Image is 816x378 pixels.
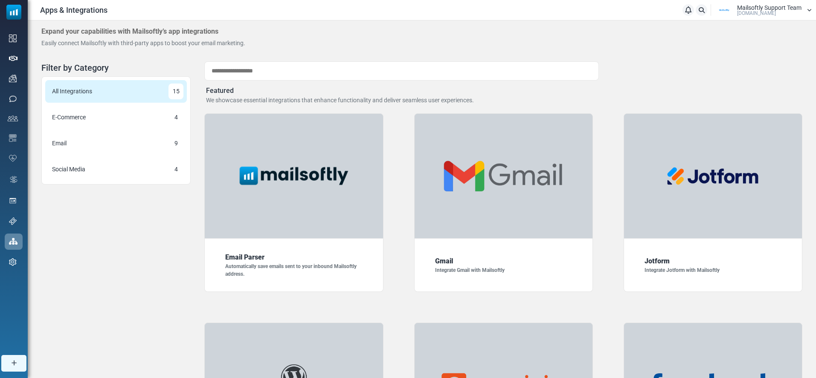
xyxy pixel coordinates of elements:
[714,4,735,17] img: User Logo
[737,5,801,11] span: Mailsoftly Support Team
[9,175,18,185] img: workflow.svg
[645,266,781,274] div: Integrate Jotform with Mailsoftly
[645,256,781,266] div: Jotform
[225,263,362,278] div: Automatically save emails sent to your inbound Mailsoftly address.
[49,110,89,125] div: E-Commerce
[9,258,17,266] img: settings-icon.svg
[9,134,17,142] img: email-templates-icon.svg
[435,266,572,274] div: Integrate Gmail with Mailsoftly
[206,86,801,96] div: Featured
[9,35,17,42] img: dashboard-icon.svg
[40,4,107,16] span: Apps & Integrations
[41,27,218,35] h4: Expand your capabilities with Mailsoftly’s app integrations
[41,40,245,46] span: Easily connect Mailsoftly with third-party apps to boost your email marketing.
[9,155,17,162] img: domain-health-icon.svg
[41,61,191,76] div: Filter by Category
[737,11,776,16] span: [DOMAIN_NAME]
[49,136,70,151] div: Email
[8,115,18,121] img: contacts-icon.svg
[9,75,17,82] img: campaigns-icon.png
[435,256,572,266] div: Gmail
[168,162,183,177] div: 4
[49,162,89,177] div: Social Media
[49,84,96,99] div: All Integrations
[9,217,17,225] img: support-icon.svg
[9,197,17,205] img: landing_pages.svg
[206,96,801,105] div: We showcase essential integrations that enhance functionality and deliver seamless user experiences.
[168,110,183,125] div: 4
[9,95,17,103] img: sms-icon.png
[168,84,183,99] div: 15
[714,4,812,17] a: User Logo Mailsoftly Support Team [DOMAIN_NAME]
[168,136,183,151] div: 9
[225,252,362,263] div: Email Parser
[6,5,21,20] img: mailsoftly_icon_blue_white.svg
